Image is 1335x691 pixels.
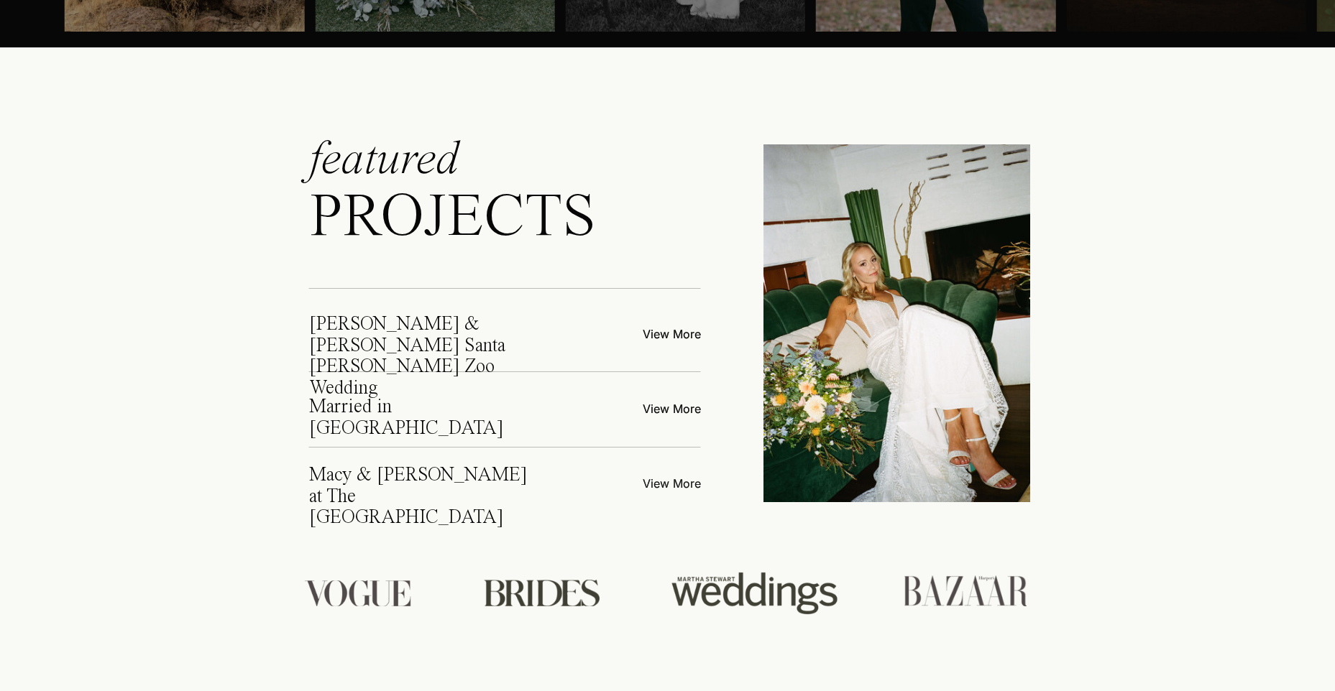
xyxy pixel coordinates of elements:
[588,102,748,123] p: The approach
[586,475,701,490] a: View More
[309,465,534,506] a: Macy & [PERSON_NAME] at The [GEOGRAPHIC_DATA]
[359,152,977,432] h2: AN ARTFUL APPROACH YOUR MOST CHERISHED MOMENTS
[309,396,534,419] a: Married in [GEOGRAPHIC_DATA]
[433,447,902,498] p: Through a blend of digital and film mediums, I create imagery that is romantic, soulful, and emot...
[575,325,701,340] a: View More
[586,400,701,415] a: View More
[309,185,693,245] h2: Projects
[707,223,774,284] i: for
[309,314,538,356] a: [PERSON_NAME] & [PERSON_NAME] Santa [PERSON_NAME] Zoo Wedding
[309,135,596,176] p: featured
